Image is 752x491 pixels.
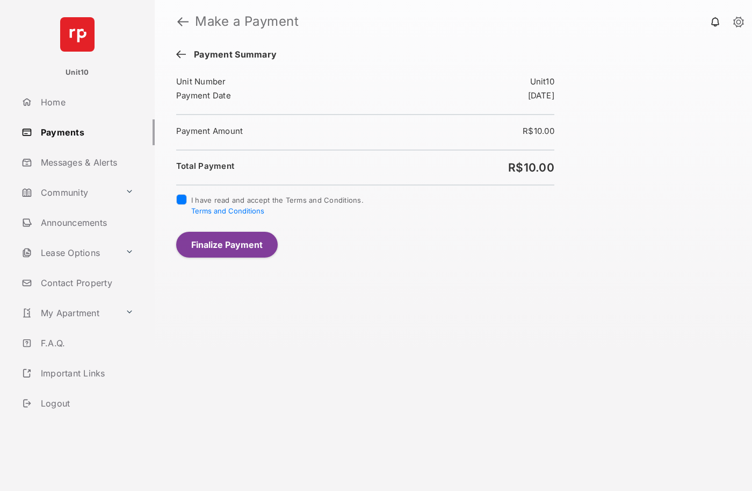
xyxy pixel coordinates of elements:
[17,360,138,386] a: Important Links
[17,300,121,326] a: My Apartment
[17,150,155,175] a: Messages & Alerts
[191,207,264,215] button: I have read and accept the Terms and Conditions.
[176,232,278,258] button: Finalize Payment
[17,390,155,416] a: Logout
[189,49,277,61] span: Payment Summary
[17,330,155,356] a: F.A.Q.
[17,180,121,205] a: Community
[60,17,95,52] img: svg+xml;base64,PHN2ZyB4bWxucz0iaHR0cDovL3d3dy53My5vcmcvMjAwMC9zdmciIHdpZHRoPSI2NCIgaGVpZ2h0PSI2NC...
[195,15,299,28] strong: Make a Payment
[17,119,155,145] a: Payments
[66,67,89,78] p: Unit10
[17,210,155,236] a: Announcements
[17,89,155,115] a: Home
[191,196,364,215] span: I have read and accept the Terms and Conditions.
[17,270,155,296] a: Contact Property
[17,240,121,266] a: Lease Options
